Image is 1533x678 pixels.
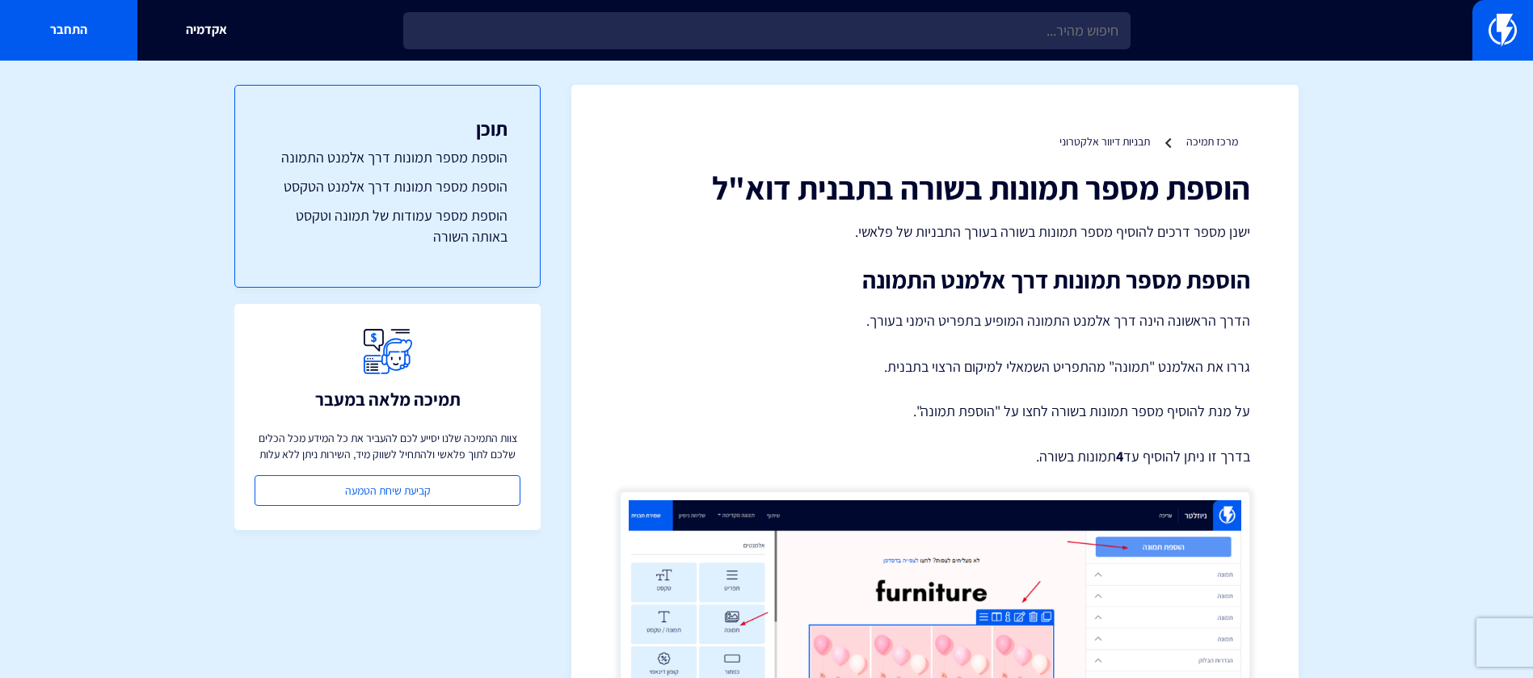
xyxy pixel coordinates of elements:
input: חיפוש מהיר... [403,12,1131,49]
h1: הוספת מספר תמונות בשורה בתבנית דוא"ל [620,170,1250,205]
p: ישנן מספר דרכים להוסיף מספר תמונות בשורה בעורך התבניות של פלאשי. [620,221,1250,242]
p: הדרך הראשונה הינה דרך אלמנט התמונה המופיע בתפריט הימני בעורך. [620,310,1250,332]
a: הוספת מספר תמונות דרך אלמנט התמונה [267,147,507,168]
a: תבניות דיוור אלקטרוני [1059,134,1150,149]
p: גררו את האלמנט "תמונה" מהתפריט השמאלי למיקום הרצוי בתבנית. [620,356,1250,377]
p: בדרך זו ניתן להוסיף עד תמונות בשורה. [620,446,1250,467]
h3: תמיכה מלאה במעבר [315,390,461,409]
p: צוות התמיכה שלנו יסייע לכם להעביר את כל המידע מכל הכלים שלכם לתוך פלאשי ולהתחיל לשווק מיד, השירות... [255,430,520,462]
a: מרכז תמיכה [1186,134,1238,149]
h2: הוספת מספר תמונות דרך אלמנט התמונה [620,267,1250,293]
strong: 4 [1116,447,1123,465]
a: הוספת מספר תמונות דרך אלמנט הטקסט [267,176,507,197]
a: קביעת שיחת הטמעה [255,475,520,506]
h3: תוכן [267,118,507,139]
p: על מנת להוסיף מספר תמונות בשורה לחצו על "הוספת תמונה". [620,401,1250,422]
a: הוספת מספר עמודות של תמונה וטקסט באותה השורה [267,205,507,246]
